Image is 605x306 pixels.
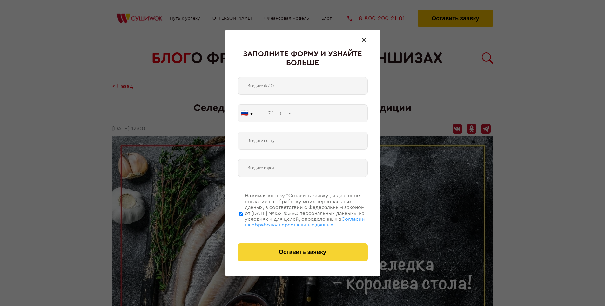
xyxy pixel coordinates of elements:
input: +7 (___) ___-____ [256,104,368,122]
button: 🇷🇺 [238,105,256,122]
span: Согласии на обработку персональных данных [245,217,365,227]
button: Оставить заявку [238,243,368,261]
div: Заполните форму и узнайте больше [238,50,368,67]
input: Введите почту [238,132,368,150]
div: Нажимая кнопку “Оставить заявку”, я даю свое согласие на обработку моих персональных данных, в со... [245,193,368,228]
input: Введите город [238,159,368,177]
input: Введите ФИО [238,77,368,95]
